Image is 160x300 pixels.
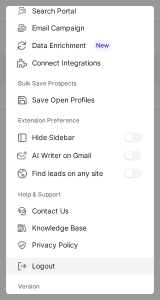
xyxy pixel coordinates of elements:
[6,2,154,19] label: Search Portal
[18,112,142,128] label: Extension Preference
[32,240,142,249] span: Privacy Policy
[6,164,154,182] label: Find leads on any site
[6,202,154,219] label: Contact Us
[6,128,154,146] label: Hide Sidebar
[32,261,142,270] span: Logout
[94,40,111,50] span: New
[32,151,124,160] span: AI Writer on Gmail
[6,146,154,164] label: AI Writer on Gmail
[32,40,142,50] span: Data Enrichment
[6,91,154,108] label: Save Open Profiles
[32,206,142,215] span: Contact Us
[6,278,154,294] div: Version
[6,236,154,253] label: Privacy Policy
[6,36,154,54] label: Data Enrichment New
[32,23,142,32] span: Email Campaign
[6,257,154,274] label: Logout
[32,6,142,15] span: Search Portal
[6,219,154,236] label: Knowledge Base
[32,58,142,67] span: Connect Integrations
[32,223,142,232] span: Knowledge Base
[6,54,154,71] label: Connect Integrations
[32,133,124,142] span: Hide Sidebar
[6,19,154,36] label: Email Campaign
[32,95,142,104] span: Save Open Profiles
[18,75,142,91] label: Bulk Save Prospects
[32,169,124,178] span: Find leads on any site
[18,186,142,202] label: Help & Support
